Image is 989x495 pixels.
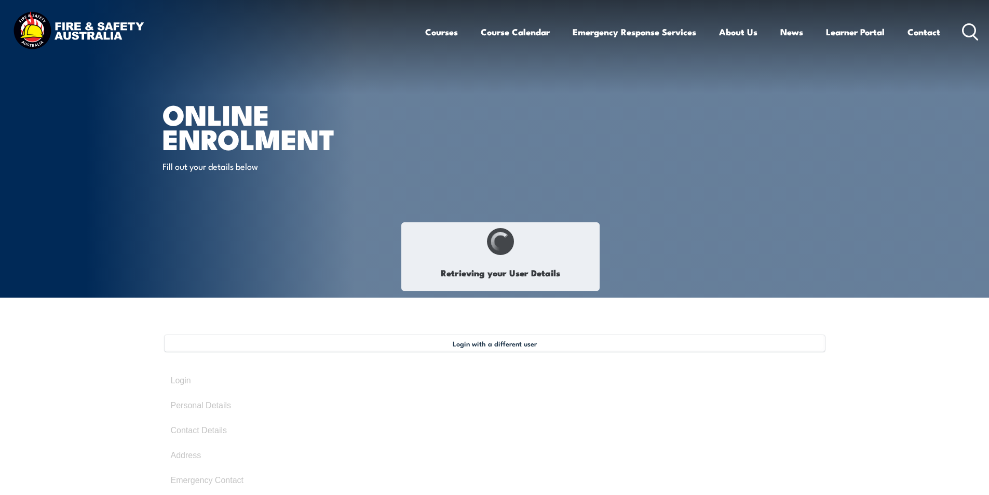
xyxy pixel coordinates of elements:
[719,18,757,46] a: About Us
[162,160,352,172] p: Fill out your details below
[162,102,419,150] h1: Online Enrolment
[407,261,594,285] h1: Retrieving your User Details
[907,18,940,46] a: Contact
[425,18,458,46] a: Courses
[481,18,550,46] a: Course Calendar
[826,18,885,46] a: Learner Portal
[573,18,696,46] a: Emergency Response Services
[780,18,803,46] a: News
[453,339,537,347] span: Login with a different user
